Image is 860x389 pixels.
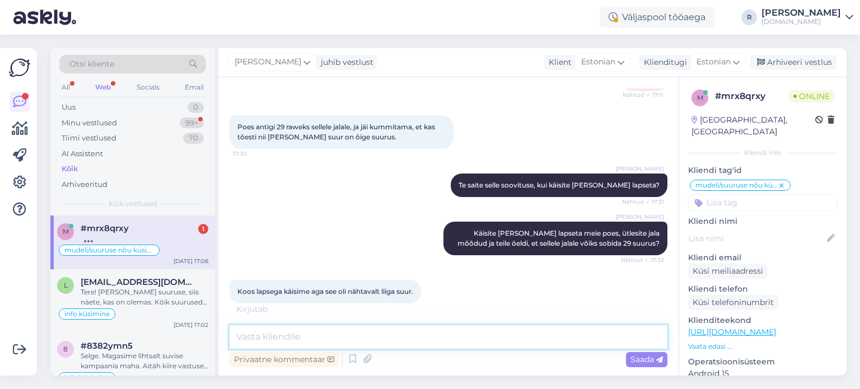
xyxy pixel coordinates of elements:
[64,311,110,317] span: info küsimine
[230,352,339,367] div: Privaatne kommentaar
[697,93,703,102] span: m
[81,351,208,371] div: Selge. Magasime lihtsalt suvise kampaania maha. Aitäh kiire vastuse eest
[237,123,437,141] span: Poes antigi 29 raweks sellele jalale, ja jäi kummitama, et kas tõesti nii [PERSON_NAME] suur on õ...
[63,227,69,236] span: m
[688,341,838,351] p: Vaata edasi ...
[789,90,834,102] span: Online
[59,80,72,95] div: All
[230,303,667,315] div: Kirjutab
[688,194,838,211] input: Lisa tag
[688,148,838,158] div: Kliendi info
[109,199,157,209] span: Kõik vestlused
[639,57,687,68] div: Klienditugi
[174,321,208,329] div: [DATE] 17:02
[600,7,714,27] div: Väljaspool tööaega
[621,91,663,99] span: Nähtud ✓ 17:11
[688,315,838,326] p: Klienditeekond
[183,133,204,144] div: 70
[688,295,778,310] div: Küsi telefoninumbrit
[268,304,269,314] span: .
[183,80,206,95] div: Email
[688,252,838,264] p: Kliendi email
[761,8,853,26] a: [PERSON_NAME][DOMAIN_NAME]
[689,232,825,245] input: Lisa nimi
[622,198,664,206] span: Nähtud ✓ 17:31
[237,287,413,296] span: Koos lapsega käisime aga see oli nähtavalt liiga suur.
[457,229,661,247] span: Käisite [PERSON_NAME] lapseta meie poes, ütlesite jala mõõdud ja teile öeldi, et sellele jalale v...
[581,56,615,68] span: Estonian
[688,264,768,279] div: Küsi meiliaadressi
[64,247,154,254] span: mudeli/suuruse nõu küsimine
[695,182,778,189] span: mudeli/suuruse nõu küsimine
[459,181,660,189] span: Te saite selle soovituse, kui käisite [PERSON_NAME] lapseta?
[630,354,663,364] span: Saada
[688,327,776,337] a: [URL][DOMAIN_NAME]
[616,165,664,173] span: [PERSON_NAME]
[93,80,113,95] div: Web
[69,58,114,70] span: Otsi kliente
[134,80,162,95] div: Socials
[750,55,836,70] div: Arhiveeri vestlus
[691,114,815,138] div: [GEOGRAPHIC_DATA], [GEOGRAPHIC_DATA]
[62,102,76,113] div: Uus
[198,224,208,234] div: 1
[761,17,841,26] div: [DOMAIN_NAME]
[544,57,572,68] div: Klient
[233,149,275,158] span: 17:30
[688,356,838,368] p: Operatsioonisüsteem
[62,163,78,175] div: Kõik
[316,57,373,68] div: juhib vestlust
[81,223,129,233] span: #mrx8qrxy
[761,8,841,17] div: [PERSON_NAME]
[188,102,204,113] div: 0
[741,10,757,25] div: R
[688,283,838,295] p: Kliendi telefon
[63,345,68,353] span: 8
[621,256,664,264] span: Nähtud ✓ 17:32
[180,118,204,129] div: 99+
[62,133,116,144] div: Tiimi vestlused
[62,148,103,160] div: AI Assistent
[81,341,133,351] span: #8382ymn5
[688,368,838,379] p: Android 15
[64,281,68,289] span: l
[616,213,664,221] span: [PERSON_NAME]
[697,56,731,68] span: Estonian
[688,165,838,176] p: Kliendi tag'id
[62,118,117,129] div: Minu vestlused
[174,257,208,265] div: [DATE] 17:08
[235,56,301,68] span: [PERSON_NAME]
[9,57,30,78] img: Askly Logo
[81,287,208,307] div: Tere! [PERSON_NAME] suuruse, siis näete, kas on olemas. Kõik suurused, millel risti peal pole, on...
[64,374,110,381] span: info küsimine
[81,277,197,287] span: laidi.loikk@mail.ee
[688,215,838,227] p: Kliendi nimi
[715,90,789,103] div: # mrx8qrxy
[62,179,107,190] div: Arhiveeritud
